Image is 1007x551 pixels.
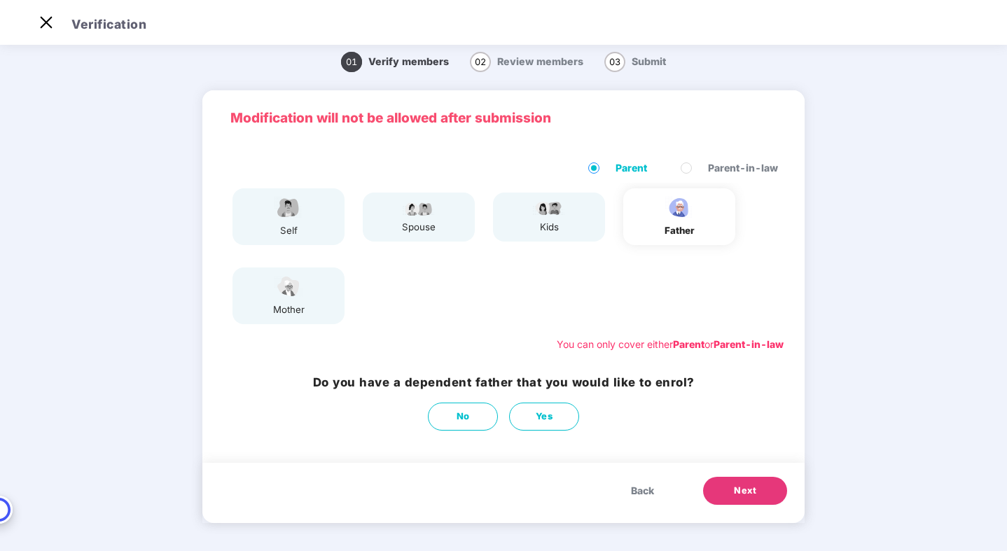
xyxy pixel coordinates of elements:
div: mother [271,302,306,317]
span: Submit [632,55,666,67]
img: svg+xml;base64,PHN2ZyB4bWxucz0iaHR0cDovL3d3dy53My5vcmcvMjAwMC9zdmciIHdpZHRoPSI3OS4wMzciIGhlaWdodD... [532,200,567,216]
span: Review members [497,55,583,67]
button: No [428,403,498,431]
img: svg+xml;base64,PHN2ZyB4bWxucz0iaHR0cDovL3d3dy53My5vcmcvMjAwMC9zdmciIHdpZHRoPSI1NCIgaGVpZ2h0PSIzOC... [271,274,306,299]
span: Parent [610,160,653,176]
div: You can only cover either or [557,337,784,352]
div: kids [532,220,567,235]
p: Modification will not be allowed after submission [230,108,777,129]
button: Yes [509,403,579,431]
span: Next [734,484,756,498]
div: spouse [401,220,436,235]
span: Parent-in-law [702,160,784,176]
b: Parent [673,338,704,350]
div: father [662,223,697,238]
span: 03 [604,52,625,72]
span: No [457,410,470,424]
img: svg+xml;base64,PHN2ZyBpZD0iRW1wbG95ZWVfbWFsZSIgeG1sbnM9Imh0dHA6Ly93d3cudzMub3JnLzIwMDAvc3ZnIiB3aW... [271,195,306,220]
span: 02 [470,52,491,72]
img: svg+xml;base64,PHN2ZyB4bWxucz0iaHR0cDovL3d3dy53My5vcmcvMjAwMC9zdmciIHdpZHRoPSI5Ny44OTciIGhlaWdodD... [401,200,436,216]
div: self [271,223,306,238]
span: 01 [341,52,362,72]
span: Back [631,483,654,498]
span: Verify members [368,55,449,67]
button: Back [617,477,668,505]
h3: Do you have a dependent father that you would like to enrol? [313,373,695,391]
span: Yes [536,410,553,424]
button: Next [703,477,787,505]
img: svg+xml;base64,PHN2ZyBpZD0iRmF0aGVyX2ljb24iIHhtbG5zPSJodHRwOi8vd3d3LnczLm9yZy8yMDAwL3N2ZyIgeG1sbn... [662,195,697,220]
b: Parent-in-law [714,338,784,350]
